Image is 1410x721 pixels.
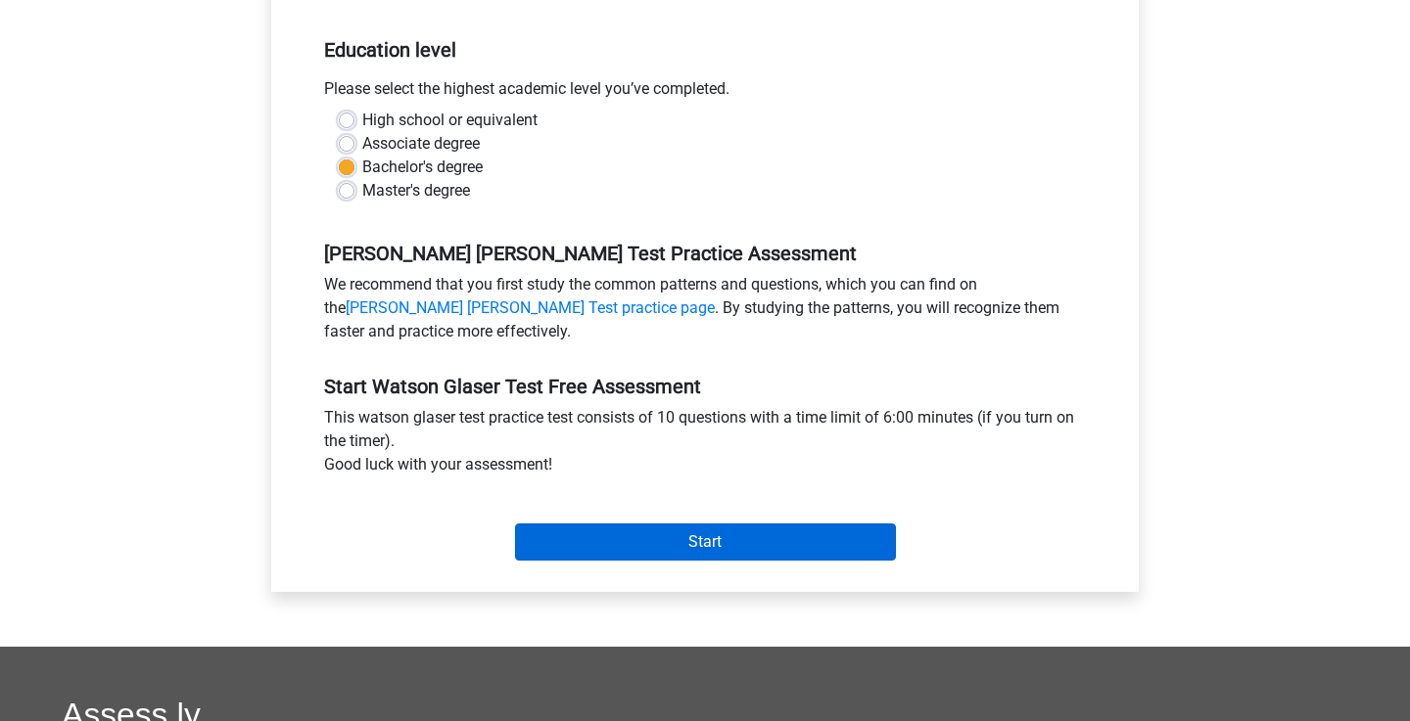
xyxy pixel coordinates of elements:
[362,132,480,156] label: Associate degree
[362,109,538,132] label: High school or equivalent
[362,179,470,203] label: Master's degree
[309,77,1101,109] div: Please select the highest academic level you’ve completed.
[346,298,715,317] a: [PERSON_NAME] [PERSON_NAME] Test practice page
[324,242,1086,265] h5: [PERSON_NAME] [PERSON_NAME] Test Practice Assessment
[309,273,1101,351] div: We recommend that you first study the common patterns and questions, which you can find on the . ...
[324,375,1086,398] h5: Start Watson Glaser Test Free Assessment
[324,30,1086,69] h5: Education level
[309,406,1101,484] div: This watson glaser test practice test consists of 10 questions with a time limit of 6:00 minutes ...
[362,156,483,179] label: Bachelor's degree
[515,523,896,561] input: Start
